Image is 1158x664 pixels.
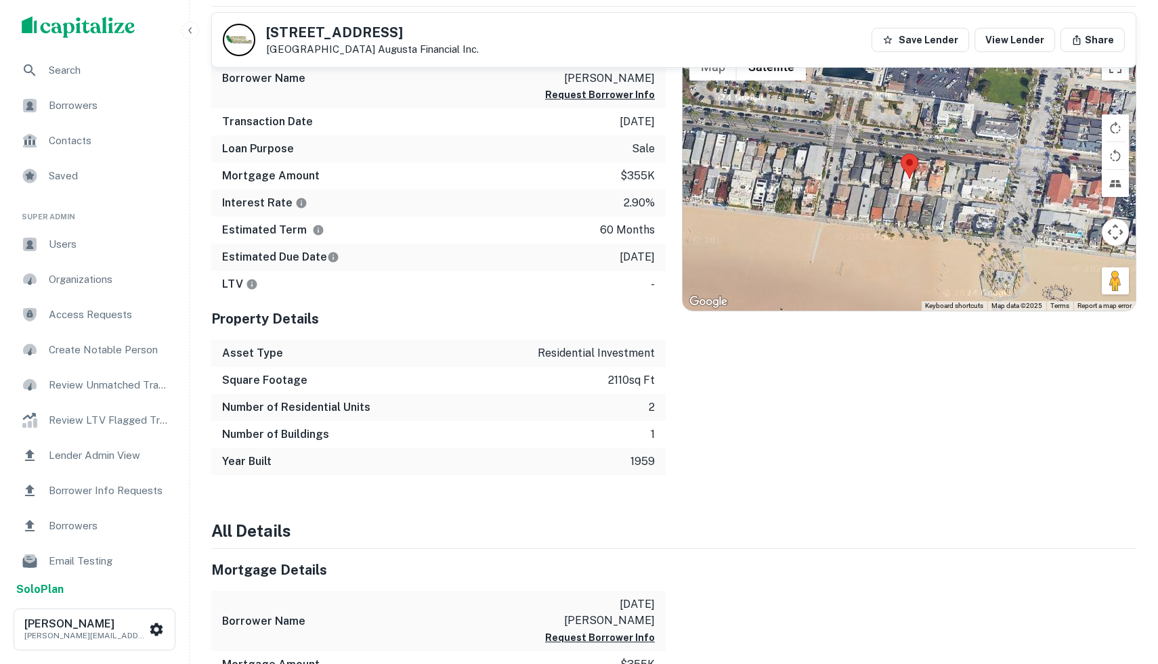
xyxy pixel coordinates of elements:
h6: Number of Buildings [222,426,329,443]
strong: Solo Plan [16,583,64,596]
p: - [651,276,655,292]
a: Terms (opens in new tab) [1050,302,1069,309]
span: Create Notable Person [49,342,170,358]
h6: Loan Purpose [222,141,294,157]
p: [PERSON_NAME][EMAIL_ADDRESS][PERSON_NAME][DOMAIN_NAME] [24,629,146,642]
span: Borrowers [49,97,170,114]
h5: Property Details [211,309,666,329]
a: SoloPlan [16,581,64,598]
a: Email Testing [11,545,178,577]
a: Users [11,228,178,261]
p: 1959 [630,453,655,470]
a: Review LTV Flagged Transactions [11,404,178,437]
svg: LTVs displayed on the website are for informational purposes only and may be reported incorrectly... [246,278,258,290]
button: [PERSON_NAME][PERSON_NAME][EMAIL_ADDRESS][PERSON_NAME][DOMAIN_NAME] [14,608,175,650]
button: Rotate map counterclockwise [1102,142,1129,169]
span: Review LTV Flagged Transactions [49,412,170,428]
h6: Interest Rate [222,195,307,211]
svg: The interest rates displayed on the website are for informational purposes only and may be report... [295,197,307,209]
p: 2.90% [624,195,655,211]
a: Review Unmatched Transactions [11,369,178,401]
button: Tilt map [1102,170,1129,197]
a: Borrowers [11,510,178,542]
a: Organizations [11,263,178,296]
span: Email Testing [49,553,170,569]
h6: LTV [222,276,258,292]
h6: Borrower Name [222,613,305,629]
p: [GEOGRAPHIC_DATA] [266,43,479,56]
a: Augusta Financial Inc. [378,43,479,55]
h6: Borrower Name [222,70,305,87]
a: Saved [11,160,178,192]
h6: Number of Residential Units [222,399,370,416]
iframe: Chat Widget [1090,556,1158,621]
p: [DATE][PERSON_NAME] [533,54,655,87]
h6: Square Footage [222,372,307,389]
span: Search [49,62,170,79]
li: Super Admin [11,195,178,228]
a: Borrower Info Requests [11,474,178,507]
a: Create Notable Person [11,334,178,366]
h6: Year Built [222,453,272,470]
a: Contacts [11,125,178,157]
a: Access Requests [11,298,178,331]
button: Request Borrower Info [545,87,655,103]
button: Request Borrower Info [545,629,655,646]
p: [DATE][PERSON_NAME] [533,596,655,629]
button: Share [1060,28,1125,52]
span: Map data ©2025 [991,302,1042,309]
span: Organizations [49,271,170,288]
span: Borrower Info Requests [49,483,170,499]
span: Saved [49,168,170,184]
h6: Mortgage Amount [222,168,320,184]
p: $355k [620,168,655,184]
p: [DATE] [620,249,655,265]
p: 2 [649,399,655,416]
h6: [PERSON_NAME] [24,619,146,629]
button: Keyboard shortcuts [925,301,983,311]
h6: Estimated Due Date [222,249,339,265]
a: Open this area in Google Maps (opens a new window) [686,293,731,311]
svg: Estimate is based on a standard schedule for this type of loan. [327,251,339,263]
p: 60 months [600,222,655,238]
span: Users [49,236,170,252]
span: Borrowers [49,518,170,534]
span: Access Requests [49,307,170,323]
span: Contacts [49,133,170,149]
button: Rotate map clockwise [1102,114,1129,141]
a: Lender Admin View [11,439,178,472]
h6: Asset Type [222,345,283,361]
a: Search [11,54,178,87]
button: Map camera controls [1102,219,1129,246]
p: 2110 sq ft [608,372,655,389]
span: Lender Admin View [49,447,170,464]
p: 1 [651,426,655,443]
h6: Transaction Date [222,114,313,130]
h4: All Details [211,518,1136,543]
span: Review Unmatched Transactions [49,377,170,393]
h5: [STREET_ADDRESS] [266,26,479,39]
h6: Estimated Term [222,222,324,238]
h5: Mortgage Details [211,560,666,580]
img: Google [686,293,731,311]
img: capitalize-logo.png [22,16,135,38]
button: Drag Pegman onto the map to open Street View [1102,267,1129,294]
svg: Term is based on a standard schedule for this type of loan. [312,224,324,236]
p: sale [632,141,655,157]
a: View Lender [974,28,1055,52]
a: Borrowers [11,89,178,122]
